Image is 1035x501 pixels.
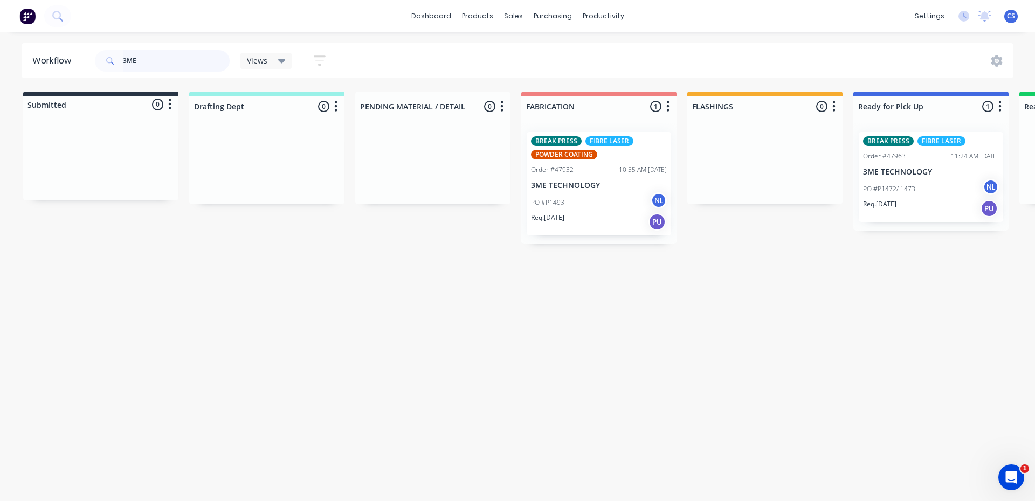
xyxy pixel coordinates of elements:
div: 11:24 AM [DATE] [951,151,999,161]
div: 10:55 AM [DATE] [619,165,667,175]
div: Order #47963 [863,151,906,161]
div: BREAK PRESSFIBRE LASERPOWDER COATINGOrder #4793210:55 AM [DATE]3ME TECHNOLOGYPO #P1493NLReq.[DATE]PU [527,132,671,235]
img: Factory [19,8,36,24]
div: FIBRE LASER [585,136,633,146]
div: PU [648,213,666,231]
p: PO #P1472/ 1473 [863,184,915,194]
span: CS [1007,11,1015,21]
iframe: Intercom live chat [998,464,1024,490]
div: BREAK PRESSFIBRE LASEROrder #4796311:24 AM [DATE]3ME TECHNOLOGYPO #P1472/ 1473NLReq.[DATE]PU [859,132,1003,222]
div: purchasing [528,8,577,24]
p: Req. [DATE] [863,199,896,209]
p: PO #P1493 [531,198,564,207]
div: BREAK PRESS [531,136,582,146]
div: NL [651,192,667,208]
p: 3ME TECHNOLOGY [531,181,667,190]
div: productivity [577,8,630,24]
input: Search for orders... [123,50,230,72]
div: products [457,8,499,24]
div: FIBRE LASER [917,136,965,146]
div: sales [499,8,528,24]
div: settings [909,8,950,24]
div: PU [981,200,998,217]
div: BREAK PRESS [863,136,914,146]
p: Req. [DATE] [531,213,564,222]
span: 1 [1020,464,1029,473]
p: 3ME TECHNOLOGY [863,168,999,177]
span: Views [247,55,267,66]
div: NL [983,179,999,195]
a: dashboard [406,8,457,24]
div: POWDER COATING [531,150,597,159]
div: Workflow [32,54,77,67]
div: Order #47932 [531,165,574,175]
